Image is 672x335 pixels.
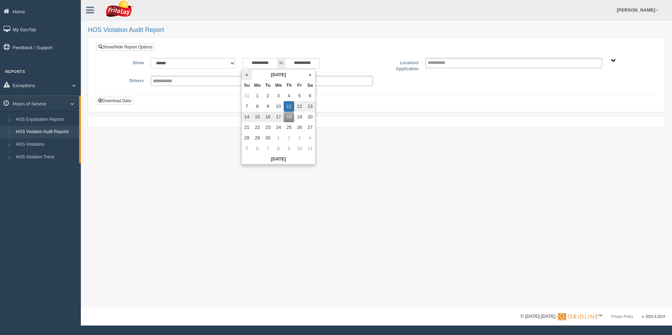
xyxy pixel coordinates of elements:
a: HOS Violations [13,138,79,151]
a: HOS Violation Audit Reports [13,126,79,138]
th: Tu [263,80,273,91]
td: 10 [294,143,305,154]
td: 24 [273,122,284,133]
td: 1 [273,133,284,143]
td: 16 [263,112,273,122]
h2: HOS Violation Audit Report [88,27,665,34]
td: 27 [305,122,315,133]
td: 6 [305,91,315,101]
th: Su [241,80,252,91]
span: to [278,58,285,68]
td: 30 [263,133,273,143]
td: 8 [252,101,263,112]
td: 6 [252,143,263,154]
th: Mo [252,80,263,91]
td: 2 [263,91,273,101]
td: 3 [273,91,284,101]
td: 22 [252,122,263,133]
a: Privacy Policy [611,315,633,318]
td: 9 [284,143,294,154]
td: 4 [284,91,294,101]
td: 7 [263,143,273,154]
td: 11 [305,143,315,154]
label: Location/ Application [376,58,422,72]
td: 18 [284,112,294,122]
td: 26 [294,122,305,133]
th: [DATE] [241,154,315,164]
td: 12 [294,101,305,112]
td: 8 [273,143,284,154]
th: « [241,70,252,80]
th: [DATE] [252,70,305,80]
a: HOS Violation Trend [13,151,79,164]
td: 5 [294,91,305,101]
td: 29 [252,133,263,143]
th: We [273,80,284,91]
th: Th [284,80,294,91]
td: 21 [241,122,252,133]
td: 4 [305,133,315,143]
td: 19 [294,112,305,122]
label: Drivers [102,76,147,84]
td: 14 [241,112,252,122]
td: 9 [263,101,273,112]
td: 13 [305,101,315,112]
td: 15 [252,112,263,122]
td: 28 [241,133,252,143]
td: 5 [241,143,252,154]
td: 20 [305,112,315,122]
td: 1 [252,91,263,101]
label: Show [102,58,147,66]
button: Download Data [96,97,133,105]
th: Fr [294,80,305,91]
td: 17 [273,112,284,122]
td: 3 [294,133,305,143]
td: 11 [284,101,294,112]
td: 7 [241,101,252,112]
td: 25 [284,122,294,133]
td: 2 [284,133,294,143]
img: Gridline [558,313,598,320]
a: HOS Explanation Reports [13,113,79,126]
a: Show/Hide Report Options [96,43,155,51]
th: Sa [305,80,315,91]
th: » [305,70,315,80]
div: © [DATE]-[DATE] - ™ [521,313,665,320]
span: v. 2025.4.2019 [642,315,665,318]
td: 10 [273,101,284,112]
td: 31 [241,91,252,101]
td: 23 [263,122,273,133]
